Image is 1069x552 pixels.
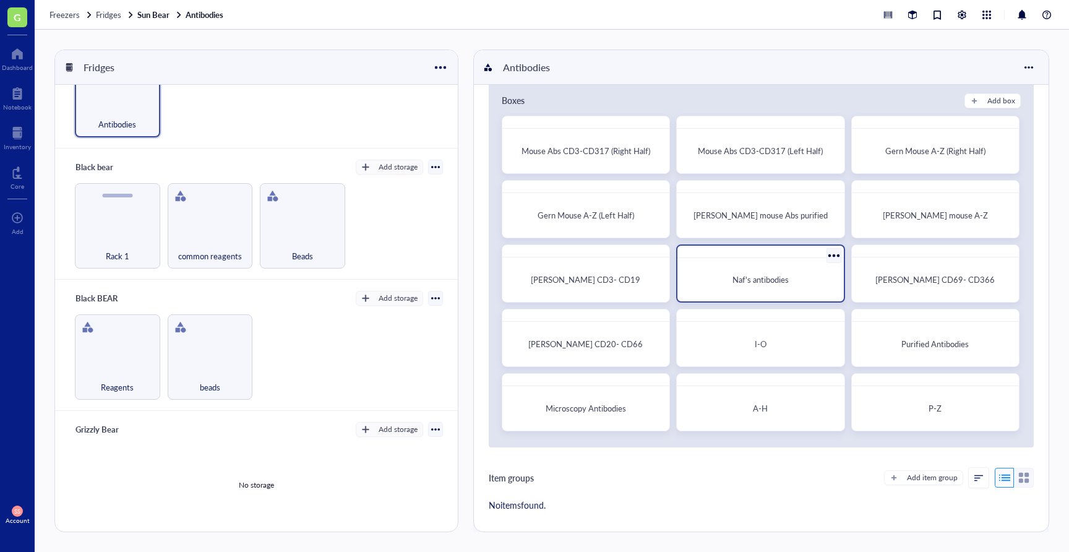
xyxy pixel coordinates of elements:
[49,9,93,20] a: Freezers
[538,209,634,221] span: Gern Mouse A-Z (Left Half)
[137,9,226,20] a: Sun BearAntibodies
[70,290,144,307] div: Black BEAR
[693,209,828,221] span: [PERSON_NAME] mouse Abs purified
[11,183,24,190] div: Core
[964,93,1021,108] button: Add box
[96,9,135,20] a: Fridges
[497,57,572,78] div: Antibodies
[531,274,640,285] span: [PERSON_NAME] CD3- CD19
[698,145,823,157] span: Mouse Abs CD3-CD317 (Left Half)
[732,274,789,285] span: Naf's antibodies
[14,9,21,25] span: G
[987,95,1015,106] div: Add box
[239,480,274,491] div: No storage
[929,402,942,414] span: P-Z
[70,158,144,176] div: Black bear
[379,424,418,435] div: Add storage
[6,517,30,524] div: Account
[12,228,24,235] div: Add
[379,162,418,173] div: Add storage
[379,293,418,304] div: Add storage
[528,338,643,350] span: [PERSON_NAME] CD20- CD66
[4,143,31,150] div: Inventory
[3,84,32,111] a: Notebook
[875,274,995,285] span: [PERSON_NAME] CD69- CD366
[11,163,24,190] a: Core
[356,422,423,437] button: Add storage
[356,291,423,306] button: Add storage
[753,402,768,414] span: A-H
[2,64,33,71] div: Dashboard
[106,249,129,263] span: Rack 1
[98,118,136,131] span: Antibodies
[78,57,152,78] div: Fridges
[2,44,33,71] a: Dashboard
[885,145,985,157] span: Gern Mouse A-Z (Right Half)
[4,123,31,150] a: Inventory
[883,209,988,221] span: [PERSON_NAME] mouse A-Z
[292,249,313,263] span: Beads
[96,9,121,20] span: Fridges
[884,470,963,485] button: Add item group
[49,9,80,20] span: Freezers
[546,402,626,414] span: Microscopy Antibodies
[489,471,534,485] div: Item groups
[907,472,958,483] div: Add item group
[70,421,144,438] div: Grizzly Bear
[14,508,20,515] span: SS
[3,103,32,111] div: Notebook
[178,249,241,263] span: common reagents
[200,381,220,394] span: beads
[502,93,525,108] div: Boxes
[101,381,134,394] span: Reagents
[901,338,969,350] span: Purified Antibodies
[356,160,423,175] button: Add storage
[522,145,650,157] span: Mouse Abs CD3-CD317 (Right Half)
[755,338,766,350] span: I-O
[489,498,1034,512] div: No items found.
